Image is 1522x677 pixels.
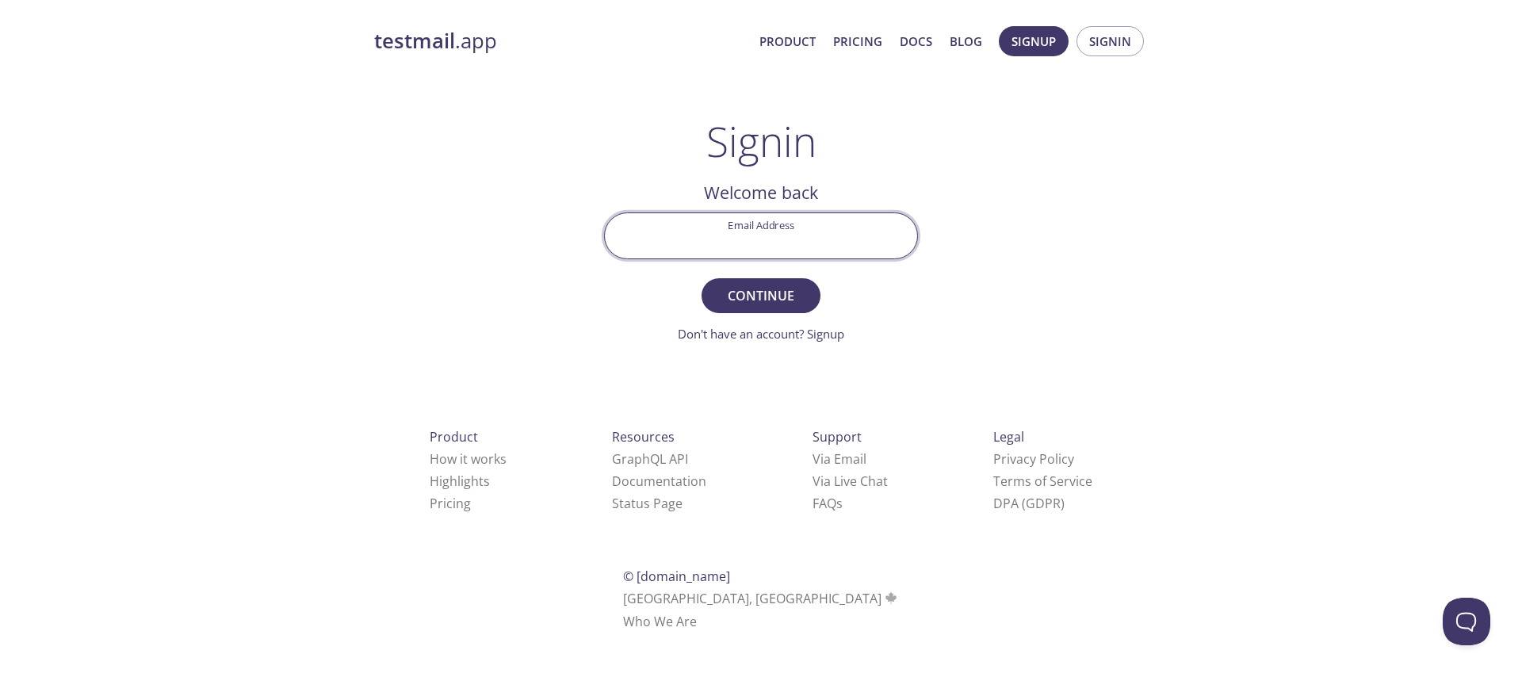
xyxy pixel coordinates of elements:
h1: Signin [706,117,816,165]
a: Via Email [813,450,866,468]
a: How it works [430,450,507,468]
a: FAQ [813,495,843,512]
a: testmail.app [374,28,747,55]
a: Documentation [612,472,706,490]
span: Resources [612,428,675,446]
a: Pricing [833,31,882,52]
button: Signup [999,26,1069,56]
span: Product [430,428,478,446]
span: s [836,495,843,512]
a: Via Live Chat [813,472,888,490]
a: Pricing [430,495,471,512]
span: Continue [719,285,803,307]
span: Support [813,428,862,446]
a: GraphQL API [612,450,688,468]
a: Docs [900,31,932,52]
a: Don't have an account? Signup [678,326,844,342]
span: Signin [1089,31,1131,52]
button: Continue [702,278,820,313]
strong: testmail [374,27,455,55]
a: DPA (GDPR) [993,495,1065,512]
a: Highlights [430,472,490,490]
a: Product [759,31,816,52]
a: Status Page [612,495,683,512]
a: Who We Are [623,613,697,630]
span: Legal [993,428,1024,446]
span: [GEOGRAPHIC_DATA], [GEOGRAPHIC_DATA] [623,590,900,607]
a: Privacy Policy [993,450,1074,468]
a: Blog [950,31,982,52]
iframe: Help Scout Beacon - Open [1443,598,1490,645]
span: Signup [1011,31,1056,52]
a: Terms of Service [993,472,1092,490]
button: Signin [1076,26,1144,56]
h2: Welcome back [604,179,918,206]
span: © [DOMAIN_NAME] [623,568,730,585]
